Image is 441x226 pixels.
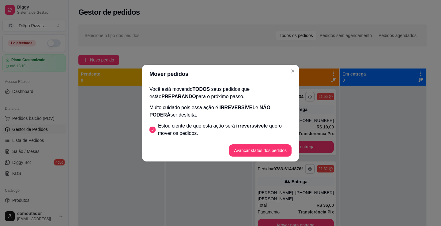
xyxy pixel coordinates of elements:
[220,105,255,110] span: IRREVERSÍVEL
[142,65,299,83] header: Mover pedidos
[193,87,210,92] span: TODOS
[149,105,270,117] span: NÃO PODERÁ
[149,104,292,119] p: Muito cuidado pois essa ação é e ser desfeita.
[158,122,292,137] span: Estou ciente de que esta ação será e quero mover os pedidos.
[229,144,292,157] button: Avançar status dos pedidos
[161,94,196,99] span: PREPARANDO
[288,66,298,76] button: Close
[149,86,292,100] p: Você está movendo seus pedidos que estão para o próximo passo.
[236,123,265,128] span: irreverssível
